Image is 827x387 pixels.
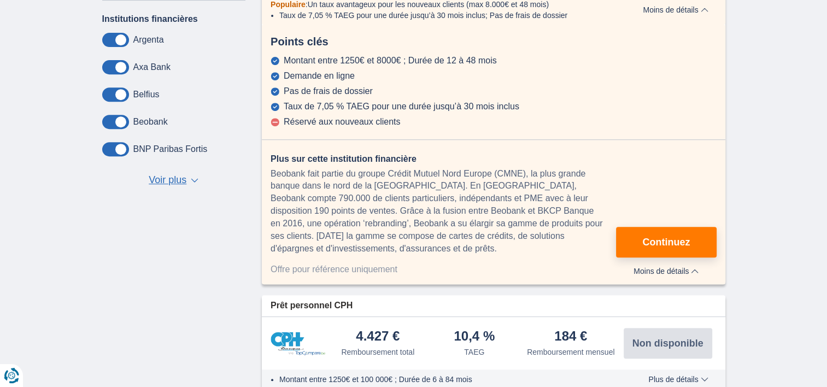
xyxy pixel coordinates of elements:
li: Montant entre 1250€ et 100 000€ ; Durée de 6 à 84 mois [279,374,617,385]
div: Beobank fait partie du groupe Crédit Mutuel Nord Europe (CMNE), la plus grande banque dans le nor... [271,168,616,255]
span: ▼ [191,178,198,183]
button: Plus de détails [640,375,716,384]
div: Pas de frais de dossier [284,86,373,96]
div: Taux de 7,05 % TAEG pour une durée jusqu’à 30 mois inclus [284,102,519,112]
label: Axa Bank [133,62,171,72]
div: Montant entre 1250€ et 8000€ ; Durée de 12 à 48 mois [284,56,497,66]
div: Plus sur cette institution financière [271,153,616,166]
button: Non disponible [624,328,712,359]
label: Argenta [133,35,164,45]
div: TAEG [464,347,484,357]
div: Offre pour référence uniquement [271,263,616,276]
img: pret personnel CPH Banque [271,332,325,355]
label: Institutions financières [102,14,198,24]
label: Belfius [133,90,160,99]
span: Prêt personnel CPH [271,300,353,312]
button: Moins de détails [635,5,716,14]
button: Continuez [616,227,716,257]
li: Taux de 7,05 % TAEG pour une durée jusqu’à 30 mois inclus; Pas de frais de dossier [279,10,617,21]
span: Continuez [642,237,690,247]
div: Remboursement mensuel [527,347,614,357]
label: BNP Paribas Fortis [133,144,208,154]
div: Remboursement total [341,347,414,357]
div: 184 € [554,330,587,344]
span: Moins de détails [643,6,708,14]
button: Voir plus ▼ [145,173,202,188]
span: Voir plus [149,173,186,187]
div: 10,4 % [454,330,495,344]
div: Demande en ligne [284,71,355,81]
div: 4.427 € [356,330,400,344]
span: Moins de détails [634,267,699,275]
span: Plus de détails [648,376,708,383]
div: Réservé aux nouveaux clients [284,117,400,127]
span: Non disponible [632,338,703,348]
button: Moins de détails [616,263,716,275]
div: Points clés [262,34,725,50]
label: Beobank [133,117,168,127]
